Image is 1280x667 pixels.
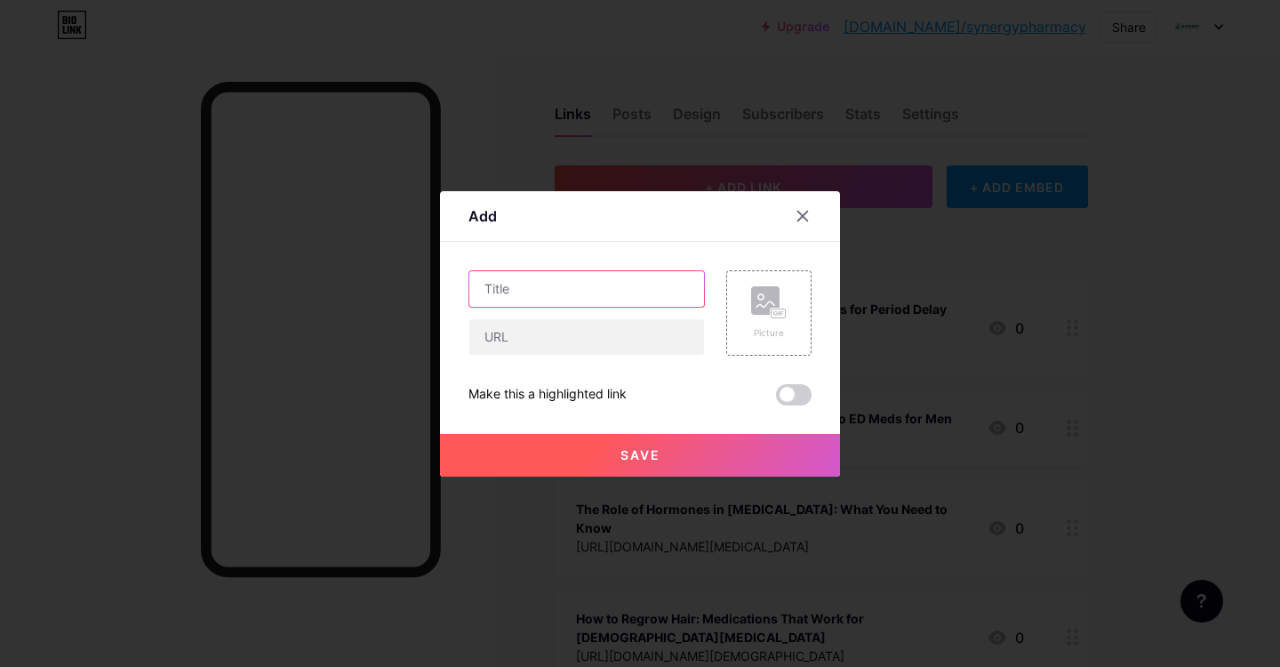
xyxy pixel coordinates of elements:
button: Save [440,434,840,477]
div: Add [468,205,497,227]
input: URL [469,319,704,355]
div: Make this a highlighted link [468,384,627,406]
span: Save [620,447,660,462]
div: Picture [751,326,787,340]
input: Title [469,271,704,307]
